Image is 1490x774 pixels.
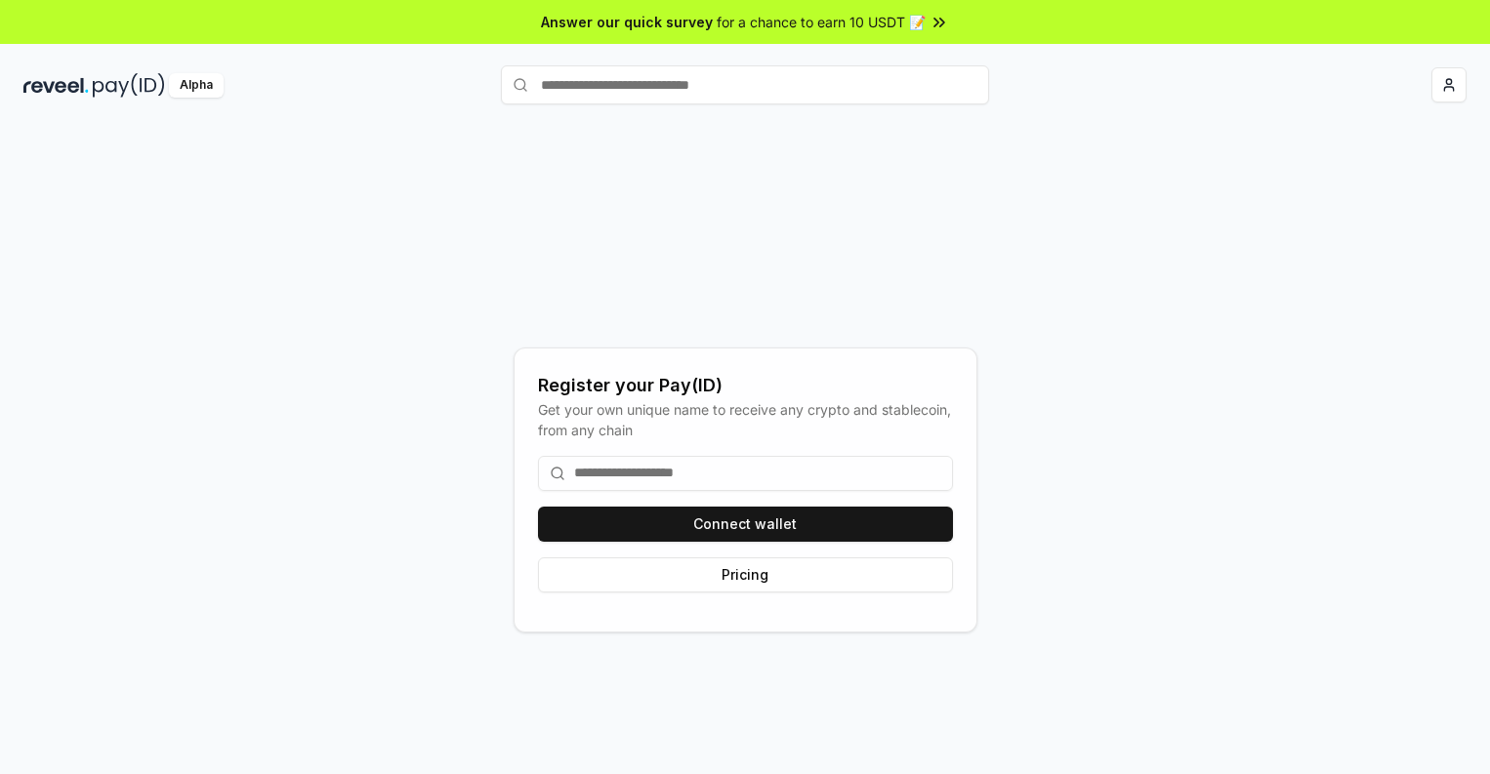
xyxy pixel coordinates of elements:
span: Answer our quick survey [541,12,713,32]
img: pay_id [93,73,165,98]
button: Pricing [538,557,953,592]
button: Connect wallet [538,507,953,542]
img: reveel_dark [23,73,89,98]
span: for a chance to earn 10 USDT 📝 [717,12,926,32]
div: Register your Pay(ID) [538,372,953,399]
div: Get your own unique name to receive any crypto and stablecoin, from any chain [538,399,953,440]
div: Alpha [169,73,224,98]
